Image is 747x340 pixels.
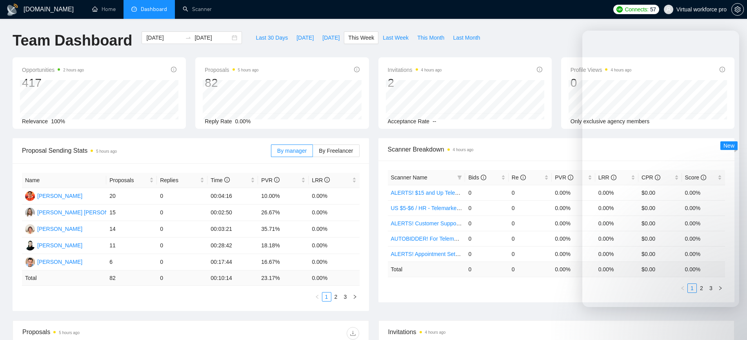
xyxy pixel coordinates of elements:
[106,205,157,221] td: 15
[157,221,207,238] td: 0
[22,271,106,286] td: Total
[465,246,508,261] td: 0
[388,261,465,277] td: Total
[582,31,739,307] iframe: Intercom live chat
[341,292,350,302] li: 3
[274,177,280,183] span: info-circle
[315,294,320,299] span: left
[22,146,271,155] span: Proposal Sending Stats
[258,271,309,286] td: 23.17 %
[106,173,157,188] th: Proposals
[277,148,307,154] span: By manager
[388,75,442,90] div: 2
[350,292,360,302] button: right
[258,254,309,271] td: 16.67%
[324,177,330,183] span: info-circle
[25,224,35,234] img: JA
[552,216,595,231] td: 0.00%
[13,31,132,50] h1: Team Dashboard
[312,177,330,183] span: LRR
[552,261,595,277] td: 0.00 %
[106,221,157,238] td: 14
[509,246,552,261] td: 0
[25,257,35,267] img: J
[106,238,157,254] td: 11
[650,5,656,14] span: 57
[235,118,251,124] span: 0.00%
[258,188,309,205] td: 10.00%
[106,271,157,286] td: 82
[457,175,462,180] span: filter
[425,330,446,335] time: 4 hours ago
[157,188,207,205] td: 0
[509,200,552,216] td: 0
[157,205,207,221] td: 0
[388,144,725,154] span: Scanner Breakdown
[309,271,359,286] td: 0.00 %
[391,205,465,211] a: US $5-$6 / HR - Telemarketing
[6,4,19,16] img: logo
[616,6,623,13] img: upwork-logo.png
[37,208,129,217] div: [PERSON_NAME] [PERSON_NAME]
[509,261,552,277] td: 0
[421,68,442,72] time: 4 hours ago
[59,331,80,335] time: 5 hours ago
[37,225,82,233] div: [PERSON_NAME]
[207,271,258,286] td: 00:10:14
[433,118,436,124] span: --
[388,65,442,75] span: Invitations
[309,205,359,221] td: 0.00%
[391,190,479,196] a: ALERTS! $15 and Up Telemarketing
[224,177,230,183] span: info-circle
[331,292,341,302] li: 2
[205,118,232,124] span: Reply Rate
[322,33,340,42] span: [DATE]
[720,313,739,332] iframe: Intercom live chat
[449,31,484,44] button: Last Month
[109,176,148,185] span: Proposals
[22,65,84,75] span: Opportunities
[509,185,552,200] td: 0
[25,225,82,232] a: JA[PERSON_NAME]
[96,149,117,154] time: 5 hours ago
[258,238,309,254] td: 18.18%
[453,33,480,42] span: Last Month
[625,5,649,14] span: Connects:
[571,65,632,75] span: Profile Views
[157,254,207,271] td: 0
[731,6,744,13] a: setting
[292,31,318,44] button: [DATE]
[344,31,378,44] button: This Week
[332,292,340,301] a: 2
[388,118,430,124] span: Acceptance Rate
[92,6,116,13] a: homeHome
[207,254,258,271] td: 00:17:44
[555,174,573,181] span: PVR
[388,327,725,337] span: Invitations
[258,221,309,238] td: 35.71%
[141,6,167,13] span: Dashboard
[25,258,82,265] a: J[PERSON_NAME]
[256,33,288,42] span: Last 30 Days
[509,231,552,246] td: 0
[205,75,258,90] div: 82
[353,294,357,299] span: right
[207,238,258,254] td: 00:28:42
[25,192,82,199] a: KM[PERSON_NAME]
[51,118,65,124] span: 100%
[378,31,413,44] button: Last Week
[261,177,280,183] span: PVR
[106,188,157,205] td: 20
[22,75,84,90] div: 417
[318,31,344,44] button: [DATE]
[347,327,359,340] button: download
[309,238,359,254] td: 0.00%
[238,68,259,72] time: 5 hours ago
[207,188,258,205] td: 00:04:16
[131,6,137,12] span: dashboard
[207,205,258,221] td: 00:02:50
[37,241,82,250] div: [PERSON_NAME]
[296,33,314,42] span: [DATE]
[391,220,473,227] a: ALERTS! Customer Support USA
